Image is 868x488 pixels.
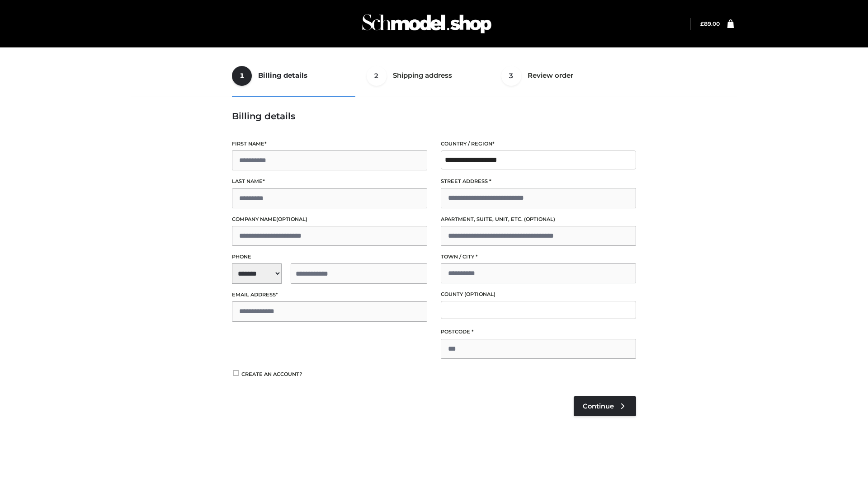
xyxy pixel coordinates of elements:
[700,20,704,27] span: £
[441,290,636,299] label: County
[441,177,636,186] label: Street address
[574,396,636,416] a: Continue
[524,216,555,222] span: (optional)
[583,402,614,410] span: Continue
[232,111,636,122] h3: Billing details
[232,291,427,299] label: Email address
[464,291,495,297] span: (optional)
[700,20,720,27] a: £89.00
[276,216,307,222] span: (optional)
[241,371,302,377] span: Create an account?
[232,140,427,148] label: First name
[232,370,240,376] input: Create an account?
[441,140,636,148] label: Country / Region
[232,215,427,224] label: Company name
[441,215,636,224] label: Apartment, suite, unit, etc.
[441,328,636,336] label: Postcode
[700,20,720,27] bdi: 89.00
[359,6,495,42] img: Schmodel Admin 964
[232,253,427,261] label: Phone
[232,177,427,186] label: Last name
[441,253,636,261] label: Town / City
